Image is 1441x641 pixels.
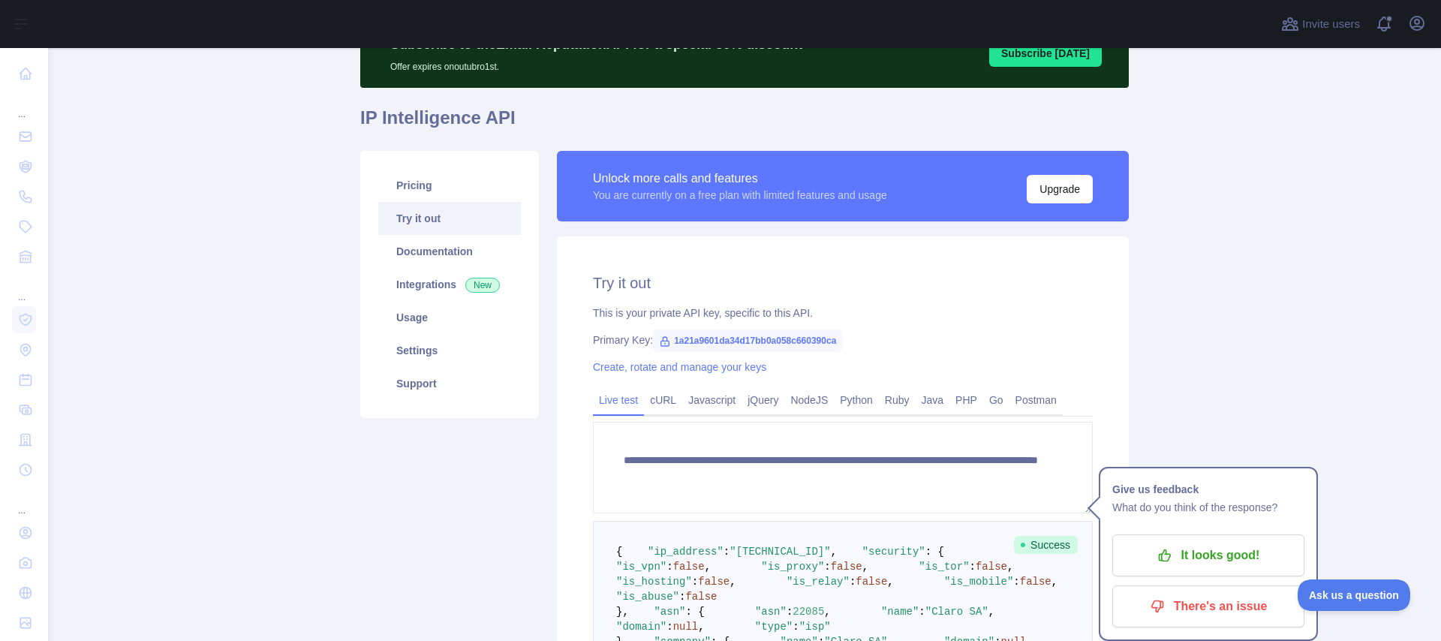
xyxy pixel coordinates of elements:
[685,591,717,603] span: false
[1112,534,1304,576] button: It looks good!
[679,591,685,603] span: :
[705,561,711,573] span: ,
[824,606,830,618] span: ,
[12,273,36,303] div: ...
[465,278,500,293] span: New
[919,606,925,618] span: :
[799,621,831,633] span: "isp"
[360,106,1129,142] h1: IP Intelligence API
[1020,576,1051,588] span: false
[761,561,824,573] span: "is_proxy"
[692,576,698,588] span: :
[666,621,672,633] span: :
[653,330,842,352] span: 1a21a9601da34d17bb0a058c660390ca
[1051,576,1057,588] span: ,
[742,388,784,412] a: jQuery
[879,388,916,412] a: Ruby
[1014,536,1078,554] span: Success
[1124,594,1293,619] p: There's an issue
[644,388,682,412] a: cURL
[755,606,787,618] span: "asn"
[378,301,521,334] a: Usage
[919,561,969,573] span: "is_tor"
[654,606,685,618] span: "asn"
[976,561,1007,573] span: false
[856,576,887,588] span: false
[593,170,887,188] div: Unlock more calls and features
[698,621,704,633] span: ,
[593,188,887,203] div: You are currently on a free plan with limited features and usage
[593,305,1093,320] div: This is your private API key, specific to this API.
[1027,175,1093,203] button: Upgrade
[616,591,679,603] span: "is_abuse"
[378,202,521,235] a: Try it out
[862,546,925,558] span: "security"
[989,40,1102,67] button: Subscribe [DATE]
[648,546,724,558] span: "ip_address"
[755,621,793,633] span: "type"
[616,546,622,558] span: {
[378,367,521,400] a: Support
[616,606,629,618] span: },
[698,576,730,588] span: false
[831,546,837,558] span: ,
[881,606,919,618] span: "name"
[724,546,730,558] span: :
[682,388,742,412] a: Javascript
[666,561,672,573] span: :
[390,55,802,73] p: Offer expires on outubro 1st.
[12,90,36,120] div: ...
[824,561,830,573] span: :
[949,388,983,412] a: PHP
[593,272,1093,293] h2: Try it out
[616,621,666,633] span: "domain"
[1112,585,1304,627] button: There's an issue
[673,621,699,633] span: null
[831,561,862,573] span: false
[378,235,521,268] a: Documentation
[673,561,705,573] span: false
[616,561,666,573] span: "is_vpn"
[378,169,521,202] a: Pricing
[988,606,994,618] span: ,
[593,388,644,412] a: Live test
[787,606,793,618] span: :
[1007,561,1013,573] span: ,
[1013,576,1019,588] span: :
[793,606,824,618] span: 22085
[1302,16,1360,33] span: Invite users
[1278,12,1363,36] button: Invite users
[784,388,834,412] a: NodeJS
[793,621,799,633] span: :
[787,576,850,588] span: "is_relay"
[1112,480,1304,498] h1: Give us feedback
[925,606,988,618] span: "Claro SA"
[12,486,36,516] div: ...
[616,576,692,588] span: "is_hosting"
[944,576,1013,588] span: "is_mobile"
[983,388,1009,412] a: Go
[916,388,950,412] a: Java
[593,361,766,373] a: Create, rotate and manage your keys
[685,606,704,618] span: : {
[862,561,868,573] span: ,
[1009,388,1063,412] a: Postman
[593,333,1093,348] div: Primary Key:
[850,576,856,588] span: :
[378,268,521,301] a: Integrations New
[834,388,879,412] a: Python
[1112,498,1304,516] p: What do you think of the response?
[730,546,830,558] span: "[TECHNICAL_ID]"
[925,546,944,558] span: : {
[730,576,736,588] span: ,
[378,334,521,367] a: Settings
[1124,543,1293,568] p: It looks good!
[1298,579,1411,611] iframe: Toggle Customer Support
[970,561,976,573] span: :
[887,576,893,588] span: ,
